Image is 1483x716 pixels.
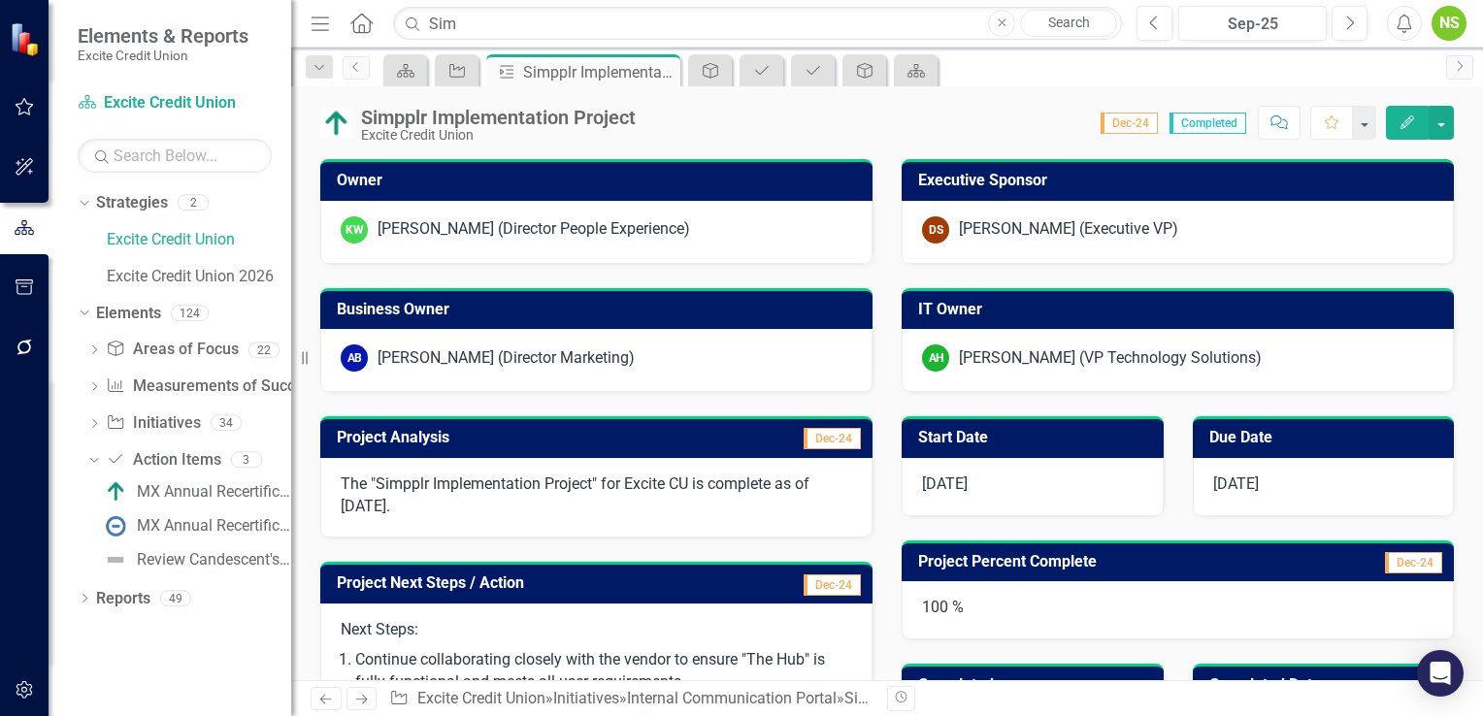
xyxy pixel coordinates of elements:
span: Dec-24 [804,428,861,449]
img: Not Started [104,514,127,537]
h3: Completed [918,676,1154,694]
span: Dec-24 [1101,113,1158,134]
div: Review Candescent's LifeStyle Marketing Programs to determine how these programs can be levereage... [137,551,291,569]
div: [PERSON_NAME] (VP Technology Solutions) [959,347,1262,370]
p: Continue collaborating closely with the vendor to ensure "The Hub" is fully functional and meets ... [355,649,852,694]
div: 34 [211,415,242,432]
div: Sep-25 [1185,13,1320,36]
div: Excite Credit Union [361,128,636,143]
div: 49 [160,590,191,606]
div: AH [922,344,949,372]
div: 2 [178,195,209,212]
button: NS [1432,6,1467,41]
h3: Due Date [1209,429,1445,446]
a: Excite Credit Union [107,229,291,251]
h3: Executive Sponsor [918,172,1444,189]
span: Completed [1170,113,1246,134]
a: Excite Credit Union [78,92,272,114]
img: Not Defined [104,548,127,571]
span: Dec-24 [804,574,861,596]
p: The "Simpplr Implementation Project" for Excite CU is complete as of [DATE]. [341,473,852,518]
div: Simpplr Implementation Project [844,689,1061,707]
div: » » » [389,688,873,710]
div: 100 % [902,581,1454,639]
div: [PERSON_NAME] (Director People Experience) [378,218,690,241]
img: ClearPoint Strategy [10,22,44,56]
a: Excite Credit Union 2026 [107,266,291,288]
h3: Project Analysis [337,429,681,446]
a: Initiatives [553,689,619,707]
h3: Completed Date [1209,676,1445,694]
h3: Business Owner [337,301,863,318]
input: Search Below... [78,139,272,173]
a: Reports [96,588,150,610]
h3: Project Next Steps / Action [337,574,737,592]
div: AB [341,344,368,372]
h3: IT Owner [918,301,1444,318]
h3: Start Date [918,429,1154,446]
div: [PERSON_NAME] (Executive VP) [959,218,1178,241]
div: 3 [231,452,262,469]
span: [DATE] [922,474,968,493]
a: Areas of Focus [106,339,238,361]
input: Search ClearPoint... [393,7,1122,41]
small: Excite Credit Union [78,48,248,63]
div: MX Annual Recertification 2025 [137,517,291,535]
div: Simpplr Implementation Project [523,60,676,84]
span: [DATE] [1213,474,1259,493]
p: Next Steps: [341,619,852,645]
span: Elements & Reports [78,24,248,48]
h3: Owner [337,172,863,189]
div: Open Intercom Messenger [1417,650,1464,697]
a: Measurements of Success [106,375,318,398]
button: Sep-25 [1178,6,1327,41]
a: Excite Credit Union [417,689,545,707]
div: Simpplr Implementation Project [361,107,636,128]
img: On Schedule/Ahead of Schedule [320,108,351,139]
a: Internal Communication Portal [627,689,837,707]
div: 124 [171,305,209,321]
h3: Project Percent Complete [918,553,1313,570]
a: MX Annual Recertification 2025 [99,510,291,541]
div: MX Annual Recertification 2024 [137,483,291,501]
a: Search [1020,10,1117,37]
div: [PERSON_NAME] (Director Marketing) [378,347,635,370]
div: 22 [248,342,280,358]
div: KW [341,216,368,244]
a: MX Annual Recertification 2024 [99,476,291,507]
a: Review Candescent's LifeStyle Marketing Programs to determine how these programs can be levereage... [99,544,291,575]
img: On Schedule/Ahead of Schedule [104,480,127,504]
span: Dec-24 [1385,552,1442,573]
a: Initiatives [106,412,200,435]
a: Strategies [96,192,168,214]
a: Elements [96,303,161,325]
a: Action Items [106,449,220,472]
div: DS [922,216,949,244]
